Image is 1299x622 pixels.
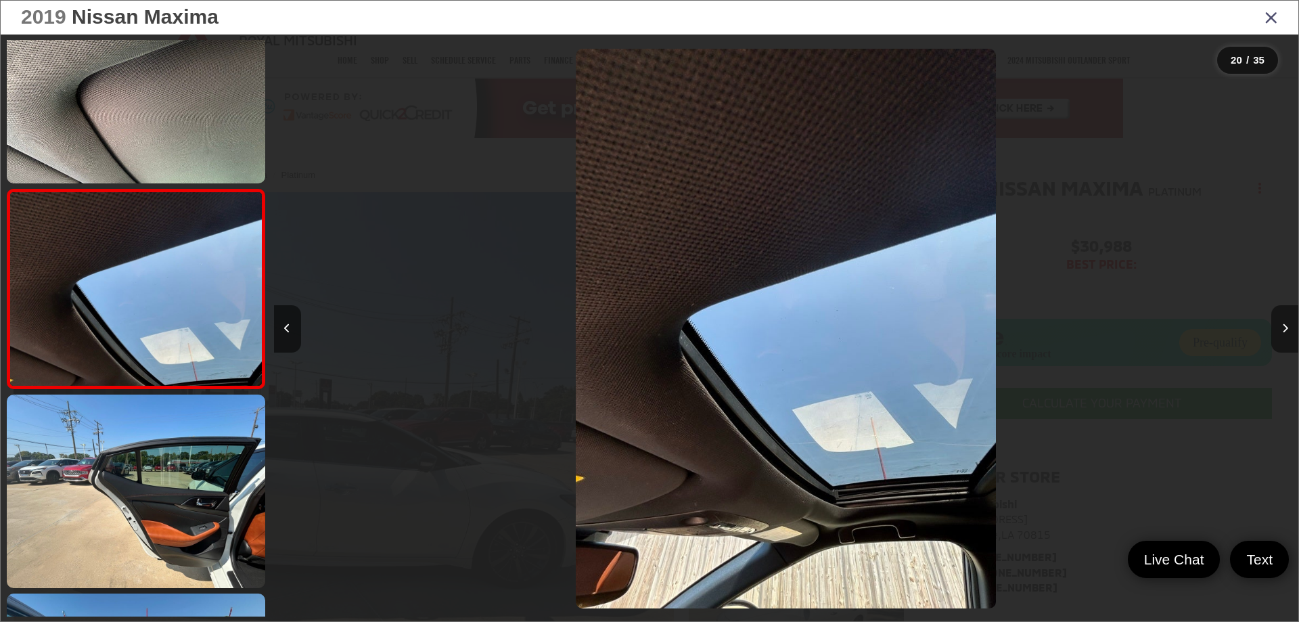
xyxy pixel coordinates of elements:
img: 2019 Nissan Maxima Platinum [4,393,267,590]
img: 2019 Nissan Maxima Platinum [7,118,264,460]
span: / [1245,55,1250,65]
span: Live Chat [1137,550,1211,569]
span: 35 [1253,54,1264,66]
button: Previous image [274,305,301,353]
button: Next image [1271,305,1298,353]
span: Text [1239,550,1279,569]
a: Text [1230,541,1289,578]
span: 2019 [21,5,66,28]
span: 20 [1231,54,1242,66]
i: Close gallery [1264,8,1278,26]
span: Nissan Maxima [72,5,219,28]
img: 2019 Nissan Maxima Platinum [576,49,995,608]
a: Live Chat [1128,541,1221,578]
div: 2019 Nissan Maxima Platinum 19 [273,49,1298,608]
